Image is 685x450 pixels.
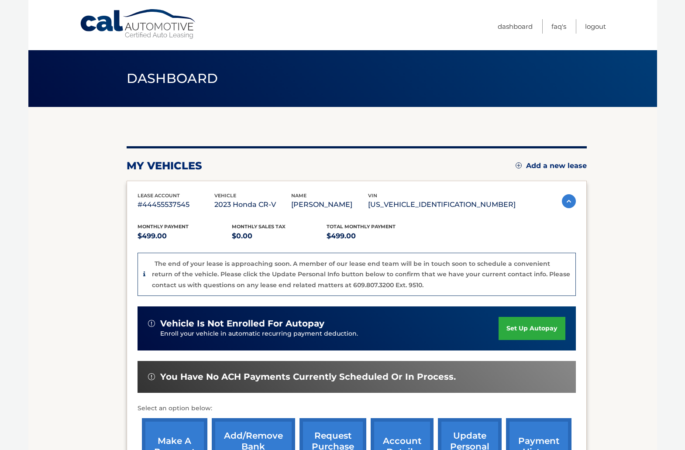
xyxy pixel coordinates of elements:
a: Logout [585,19,606,34]
a: Dashboard [498,19,533,34]
p: The end of your lease is approaching soon. A member of our lease end team will be in touch soon t... [152,260,570,289]
span: lease account [138,192,180,199]
img: alert-white.svg [148,373,155,380]
img: add.svg [516,162,522,168]
img: alert-white.svg [148,320,155,327]
span: vehicle [214,192,236,199]
a: Cal Automotive [79,9,197,40]
p: Enroll your vehicle in automatic recurring payment deduction. [160,329,499,339]
p: [US_VEHICLE_IDENTIFICATION_NUMBER] [368,199,516,211]
a: FAQ's [551,19,566,34]
span: vin [368,192,377,199]
a: set up autopay [499,317,565,340]
img: accordion-active.svg [562,194,576,208]
span: Dashboard [127,70,218,86]
p: $499.00 [327,230,421,242]
a: Add a new lease [516,161,587,170]
span: name [291,192,306,199]
p: $499.00 [138,230,232,242]
span: Monthly sales Tax [232,223,286,230]
p: #44455537545 [138,199,214,211]
span: Monthly Payment [138,223,189,230]
span: You have no ACH payments currently scheduled or in process. [160,371,456,382]
p: Select an option below: [138,403,576,414]
p: [PERSON_NAME] [291,199,368,211]
span: Total Monthly Payment [327,223,396,230]
h2: my vehicles [127,159,202,172]
span: vehicle is not enrolled for autopay [160,318,324,329]
p: $0.00 [232,230,327,242]
p: 2023 Honda CR-V [214,199,291,211]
